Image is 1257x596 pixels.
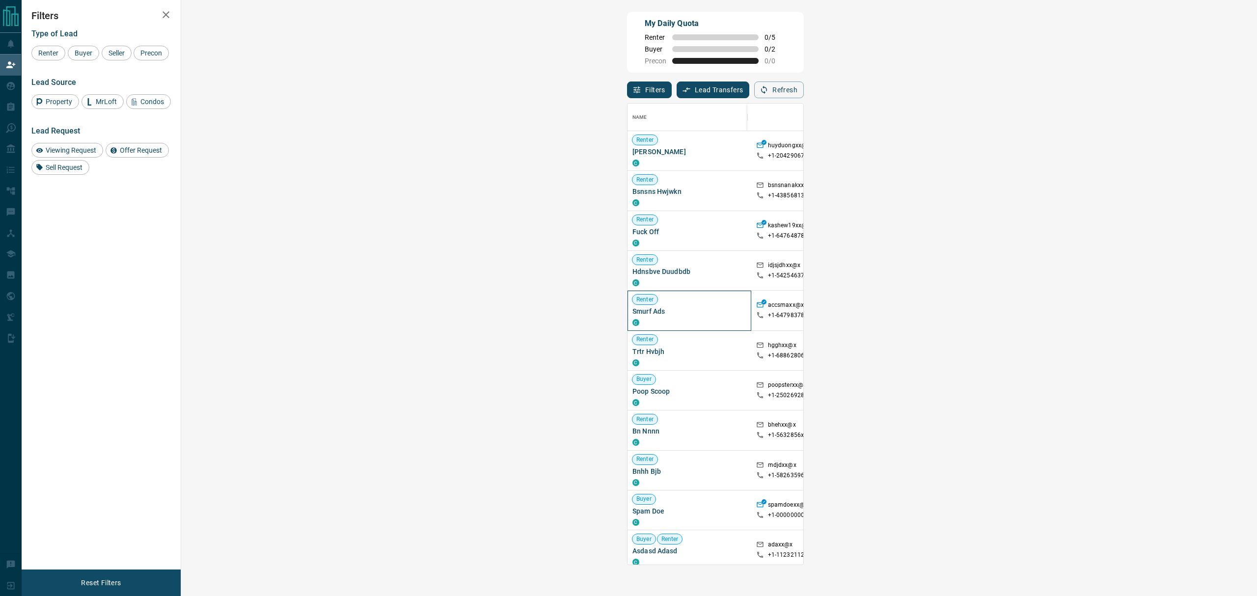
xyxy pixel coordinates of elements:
button: Lead Transfers [677,81,750,98]
span: Smurf Ads [632,306,746,316]
span: Lead Request [31,126,80,135]
p: +1- 58263596xx [768,471,811,480]
p: kashew19xx@x [768,221,810,232]
p: +1- 64798378xx [768,311,811,320]
span: [PERSON_NAME] [632,147,746,157]
span: Property [42,98,76,106]
p: adaxx@x [768,541,793,551]
span: Offer Request [116,146,165,154]
span: Bn Nnnn [632,426,746,436]
span: Renter [632,455,657,463]
div: Buyer [68,46,99,60]
span: Renter [35,49,62,57]
span: Hdnsbve Duudbdb [632,267,746,276]
p: idjsjdhxx@x [768,261,800,271]
span: Renter [632,256,657,264]
span: Trtr Hvbjh [632,347,746,356]
p: +1- 64764878xx [768,232,811,240]
span: MrLoft [92,98,120,106]
span: Seller [105,49,128,57]
div: condos.ca [632,479,639,486]
div: condos.ca [632,399,639,406]
span: Lead Source [31,78,76,87]
p: bsnsnanakxx@x [768,181,813,191]
span: 0 / 0 [765,57,786,65]
p: poopsterxx@x [768,381,807,391]
div: condos.ca [632,199,639,206]
span: Renter [632,136,657,144]
div: MrLoft [82,94,124,109]
div: condos.ca [632,279,639,286]
p: +1- 5632856xx [768,431,807,439]
p: +1- 43856813xx [768,191,811,200]
p: +1- 68862806xx [768,352,811,360]
span: Condos [137,98,167,106]
span: Type of Lead [31,29,78,38]
span: Renter [632,415,657,424]
div: Precon [134,46,169,60]
div: Sell Request [31,160,89,175]
p: +1- 11232112xx [768,551,811,559]
span: Buyer [71,49,96,57]
span: Buyer [632,535,656,543]
span: Spam Doe [632,506,746,516]
span: Renter [632,335,657,344]
div: condos.ca [632,240,639,246]
span: Precon [645,57,666,65]
span: Renter [632,296,657,304]
button: Refresh [754,81,804,98]
div: Viewing Request [31,143,103,158]
button: Reset Filters [75,574,127,591]
span: Precon [137,49,165,57]
p: +1- 20429067xx [768,152,811,160]
span: Buyer [632,495,656,503]
p: My Daily Quota [645,18,786,29]
span: Bsnsns Hwjwkn [632,187,746,196]
span: Asdasd Adasd [632,546,746,556]
p: +1- 00000000xx [768,511,811,519]
div: Name [632,104,647,131]
p: spamdoexx@x [768,501,808,511]
span: Fuck Off [632,227,746,237]
span: 0 / 5 [765,33,786,41]
p: +1- 54254637xx [768,271,811,280]
span: Viewing Request [42,146,100,154]
span: Buyer [645,45,666,53]
span: Renter [645,33,666,41]
button: Filters [627,81,672,98]
span: 0 / 2 [765,45,786,53]
div: Renter [31,46,65,60]
span: Renter [657,535,683,543]
p: huyduongxx@x [768,141,810,152]
span: Buyer [632,375,656,383]
div: condos.ca [632,160,639,166]
span: Renter [632,216,657,224]
div: Condos [126,94,171,109]
div: Property [31,94,79,109]
div: condos.ca [632,519,639,526]
div: Name [628,104,751,131]
span: Bnhh Bjb [632,466,746,476]
p: +1- 25026928xx [768,391,811,400]
p: accsmaxx@x [768,301,804,311]
div: condos.ca [632,559,639,566]
div: condos.ca [632,439,639,446]
div: Seller [102,46,132,60]
p: mdjdxx@x [768,461,796,471]
span: Sell Request [42,163,86,171]
p: hgghxx@x [768,341,796,352]
div: condos.ca [632,359,639,366]
span: Renter [632,176,657,184]
h2: Filters [31,10,171,22]
div: Offer Request [106,143,169,158]
span: Poop Scoop [632,386,746,396]
div: condos.ca [632,319,639,326]
p: bhehxx@x [768,421,796,431]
